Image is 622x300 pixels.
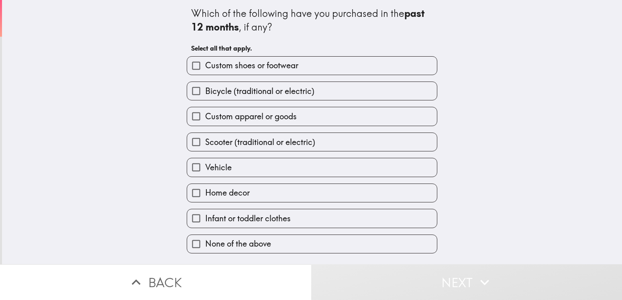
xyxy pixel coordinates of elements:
[205,213,291,224] span: Infant or toddler clothes
[205,238,271,249] span: None of the above
[187,184,437,202] button: Home decor
[191,7,427,33] b: past 12 months
[187,82,437,100] button: Bicycle (traditional or electric)
[205,162,232,173] span: Vehicle
[187,158,437,176] button: Vehicle
[187,209,437,227] button: Infant or toddler clothes
[191,7,433,34] div: Which of the following have you purchased in the , if any?
[205,137,315,148] span: Scooter (traditional or electric)
[191,44,433,53] h6: Select all that apply.
[187,133,437,151] button: Scooter (traditional or electric)
[187,235,437,253] button: None of the above
[205,111,297,122] span: Custom apparel or goods
[205,187,250,198] span: Home decor
[205,60,298,71] span: Custom shoes or footwear
[187,107,437,125] button: Custom apparel or goods
[205,86,314,97] span: Bicycle (traditional or electric)
[187,57,437,75] button: Custom shoes or footwear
